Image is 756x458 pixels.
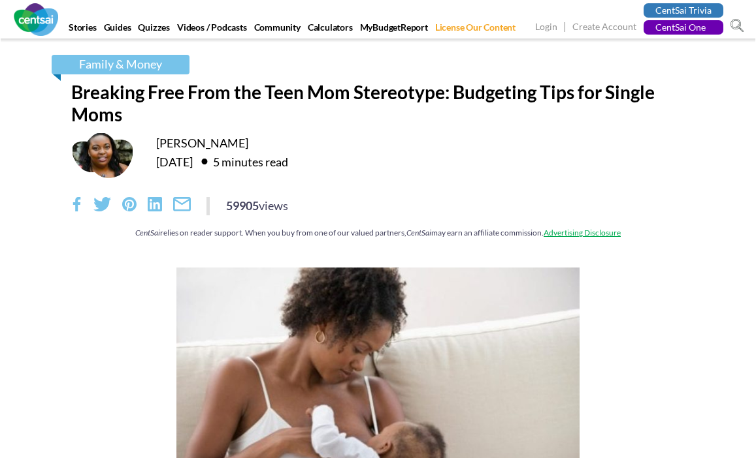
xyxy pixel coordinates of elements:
[644,20,723,35] a: CentSai One
[357,22,431,39] a: MyBudgetReport
[135,22,173,39] a: Quizzes
[406,228,431,237] em: CentSai
[66,22,99,39] a: Stories
[156,155,193,169] time: [DATE]
[156,136,248,150] a: [PERSON_NAME]
[644,3,723,18] a: CentSai Trivia
[195,151,288,172] div: 5 minutes read
[135,228,160,237] em: CentSai
[433,22,518,39] a: License Our Content
[71,227,685,238] div: relies on reader support. When you buy from one of our valued partners, may earn an affiliate com...
[14,3,58,36] img: CentSai
[305,22,355,39] a: Calculators
[259,198,288,213] span: views
[572,21,636,35] a: Create Account
[226,197,288,214] div: 59905
[71,81,685,125] h1: Breaking Free From the Teen Mom Stereotype: Budgeting Tips for Single Moms
[52,55,189,74] a: Family & Money
[544,228,621,237] a: Advertising Disclosure
[559,20,570,35] span: |
[101,22,134,39] a: Guides
[535,21,557,35] a: Login
[174,22,250,39] a: Videos / Podcasts
[252,22,303,39] a: Community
